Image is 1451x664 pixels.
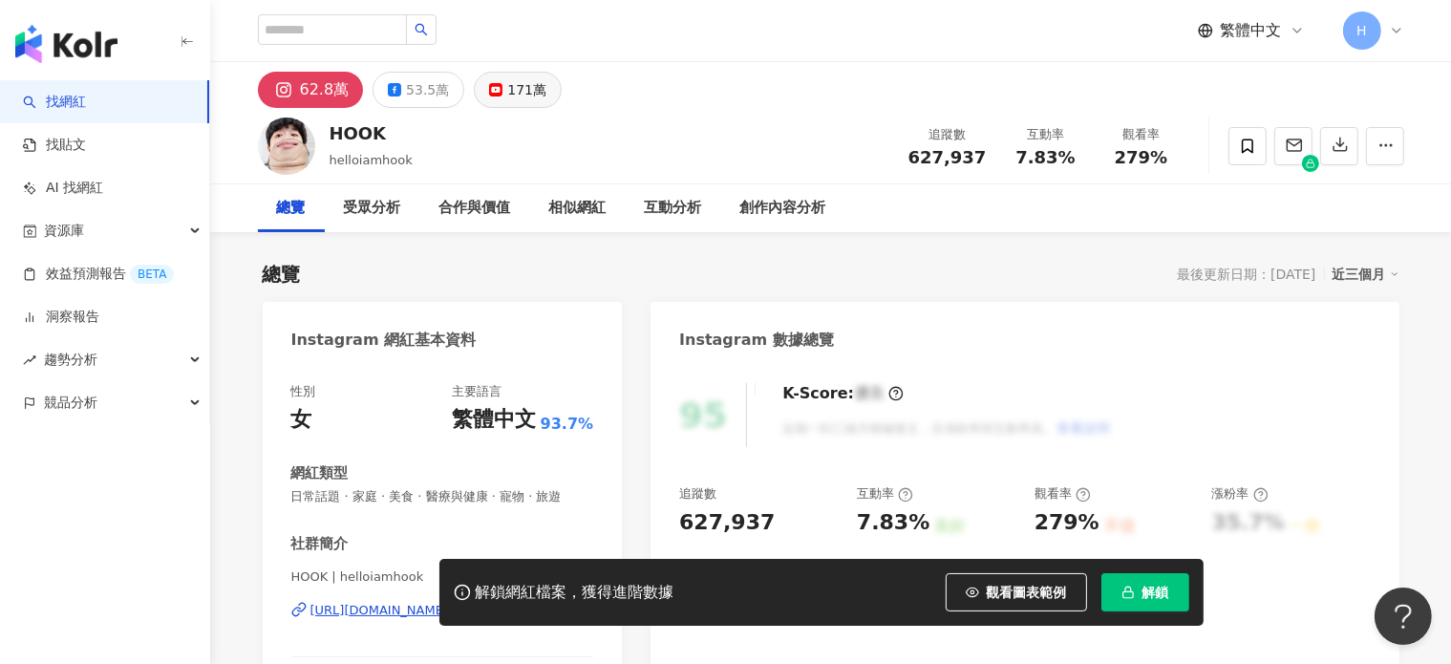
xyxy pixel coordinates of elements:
[330,121,413,145] div: HOOK
[474,72,562,108] button: 171萬
[857,508,929,538] div: 7.83%
[23,179,103,198] a: AI 找網紅
[908,125,987,144] div: 追蹤數
[291,463,349,483] div: 網紅類型
[1333,262,1399,287] div: 近三個月
[782,383,904,404] div: K-Score :
[1212,485,1269,503] div: 漲粉率
[987,585,1067,600] span: 觀看圖表範例
[291,488,594,505] span: 日常話題 · 家庭 · 美食 · 醫療與健康 · 寵物 · 旅遊
[1177,267,1315,282] div: 最後更新日期：[DATE]
[300,76,350,103] div: 62.8萬
[291,383,316,400] div: 性別
[23,353,36,367] span: rise
[507,76,546,103] div: 171萬
[23,265,174,284] a: 效益預測報告BETA
[258,118,315,175] img: KOL Avatar
[23,93,86,112] a: search找網紅
[679,485,716,503] div: 追蹤數
[330,153,413,167] span: helloiamhook
[23,308,99,327] a: 洞察報告
[679,330,834,351] div: Instagram 數據總覽
[258,72,364,108] button: 62.8萬
[1010,125,1082,144] div: 互動率
[908,147,987,167] span: 627,937
[946,573,1087,611] button: 觀看圖表範例
[740,197,826,220] div: 創作內容分析
[679,508,775,538] div: 627,937
[406,76,449,103] div: 53.5萬
[344,197,401,220] div: 受眾分析
[1356,20,1367,41] span: H
[1035,508,1099,538] div: 279%
[1115,148,1168,167] span: 279%
[452,405,536,435] div: 繁體中文
[1105,125,1178,144] div: 觀看率
[1015,148,1075,167] span: 7.83%
[44,381,97,424] span: 競品分析
[23,136,86,155] a: 找貼文
[541,414,594,435] span: 93.7%
[291,330,477,351] div: Instagram 網紅基本資料
[263,261,301,288] div: 總覽
[44,209,84,252] span: 資源庫
[415,23,428,36] span: search
[857,485,913,503] div: 互動率
[291,405,312,435] div: 女
[439,197,511,220] div: 合作與價值
[1142,585,1169,600] span: 解鎖
[1221,20,1282,41] span: 繁體中文
[291,534,349,554] div: 社群簡介
[277,197,306,220] div: 總覽
[373,72,464,108] button: 53.5萬
[15,25,117,63] img: logo
[44,338,97,381] span: 趨勢分析
[645,197,702,220] div: 互動分析
[1101,573,1189,611] button: 解鎖
[1035,485,1091,503] div: 觀看率
[476,583,674,603] div: 解鎖網紅檔案，獲得進階數據
[549,197,607,220] div: 相似網紅
[452,383,501,400] div: 主要語言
